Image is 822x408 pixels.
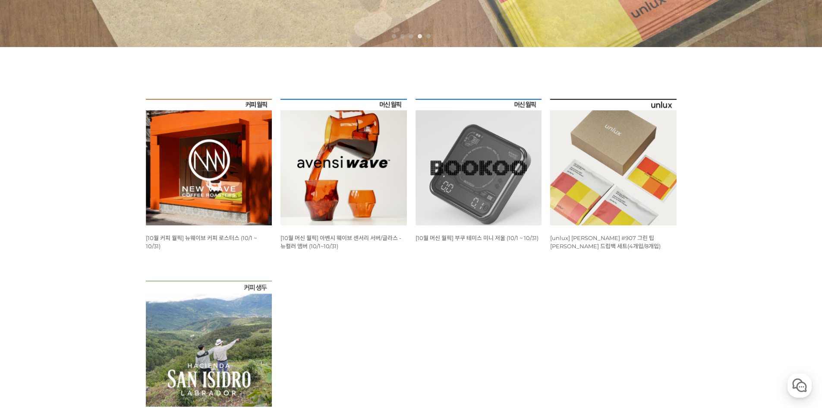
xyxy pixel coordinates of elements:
[550,99,677,225] img: [unlux] 파나마 잰슨 #907 그린 팁 게이샤 워시드 드립백 세트(4개입/8개입)
[79,287,89,294] span: 대화
[418,34,422,38] a: 4
[400,34,405,38] a: 2
[550,234,661,250] a: [unlux] [PERSON_NAME] #907 그린 팁 [PERSON_NAME] 드립백 세트(4개입/8개입)
[3,274,57,295] a: 홈
[146,281,272,407] img: 코스타리카 아시엔다 산 이시드로 라브라도르
[392,34,396,38] a: 1
[409,34,413,38] a: 3
[57,274,111,295] a: 대화
[426,34,431,38] a: 5
[416,234,539,241] a: [10월 머신 월픽] 부쿠 테미스 미니 저울 (10/1 ~ 10/31)
[133,287,144,294] span: 설정
[146,234,257,250] a: [10월 커피 월픽] 뉴웨이브 커피 로스터스 (10/1 ~ 10/31)
[111,274,166,295] a: 설정
[280,234,401,250] a: [10월 머신 월픽] 아벤시 웨이브 센서리 서버/글라스 - 뉴컬러 앰버 (10/1~10/31)
[280,99,407,225] img: [10월 머신 월픽] 아벤시 웨이브 센서리 서버/글라스 - 뉴컬러 앰버 (10/1~10/31)
[146,99,272,225] img: [10월 커피 월픽] 뉴웨이브 커피 로스터스 (10/1 ~ 10/31)
[416,99,542,225] img: [10월 머신 월픽] 부쿠 테미스 미니 저울 (10/1 ~ 10/31)
[27,287,32,294] span: 홈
